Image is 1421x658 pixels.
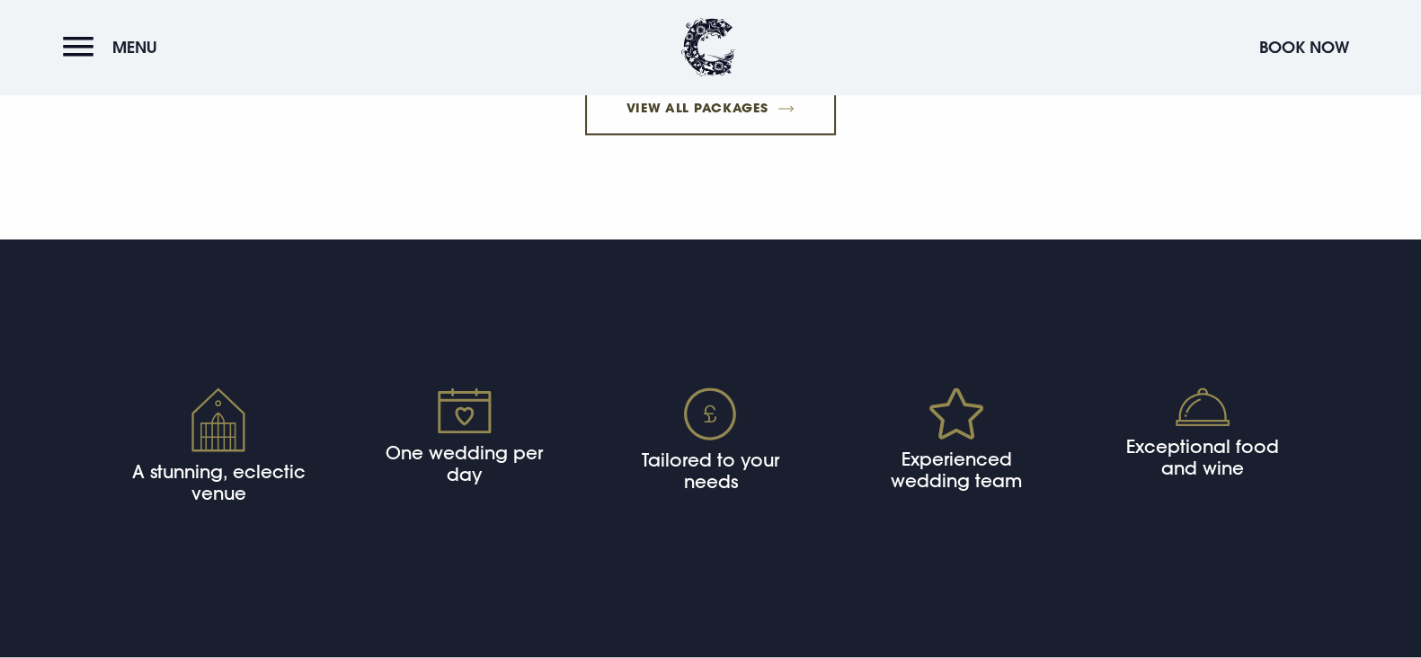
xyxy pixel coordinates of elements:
[1250,28,1358,67] button: Book Now
[929,387,983,440] img: Star icon
[1176,387,1230,427] img: Food icon
[683,387,737,440] img: Pound icon
[1111,436,1293,479] h4: Exceptional food and wine
[191,387,245,452] img: Venue icon
[128,461,310,504] h4: A stunning, eclectic venue
[865,449,1047,492] h4: Experienced wedding team
[585,81,836,135] a: View All Packages
[63,28,166,67] button: Menu
[373,442,555,485] h4: One wedding per day
[438,387,492,433] img: Calendar icon
[681,18,735,76] img: Clandeboye Lodge
[112,37,157,58] span: Menu
[619,449,802,493] h4: Tailored to your needs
